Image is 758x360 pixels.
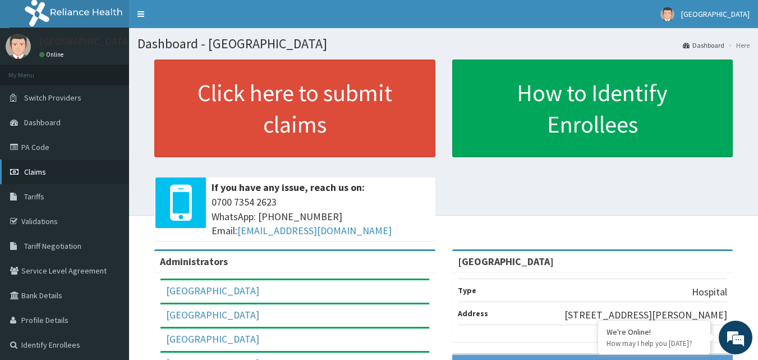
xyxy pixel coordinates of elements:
[24,167,46,177] span: Claims
[24,93,81,103] span: Switch Providers
[166,308,259,321] a: [GEOGRAPHIC_DATA]
[564,308,727,322] p: [STREET_ADDRESS][PERSON_NAME]
[458,255,554,268] strong: [GEOGRAPHIC_DATA]
[39,37,132,47] p: [GEOGRAPHIC_DATA]
[683,40,724,50] a: Dashboard
[166,332,259,345] a: [GEOGRAPHIC_DATA]
[607,339,702,348] p: How may I help you today?
[452,60,733,157] a: How to Identify Enrollees
[154,60,435,157] a: Click here to submit claims
[24,117,61,127] span: Dashboard
[137,37,750,51] h1: Dashboard - [GEOGRAPHIC_DATA]
[6,34,31,59] img: User Image
[237,224,392,237] a: [EMAIL_ADDRESS][DOMAIN_NAME]
[458,308,488,318] b: Address
[607,327,702,337] div: We're Online!
[725,40,750,50] li: Here
[681,9,750,19] span: [GEOGRAPHIC_DATA]
[160,255,228,268] b: Administrators
[458,285,476,295] b: Type
[166,284,259,297] a: [GEOGRAPHIC_DATA]
[24,192,44,202] span: Tariffs
[660,7,674,21] img: User Image
[39,51,66,58] a: Online
[692,285,727,299] p: Hospital
[24,241,81,251] span: Tariff Negotiation
[212,181,365,194] b: If you have any issue, reach us on:
[212,195,430,238] span: 0700 7354 2623 WhatsApp: [PHONE_NUMBER] Email:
